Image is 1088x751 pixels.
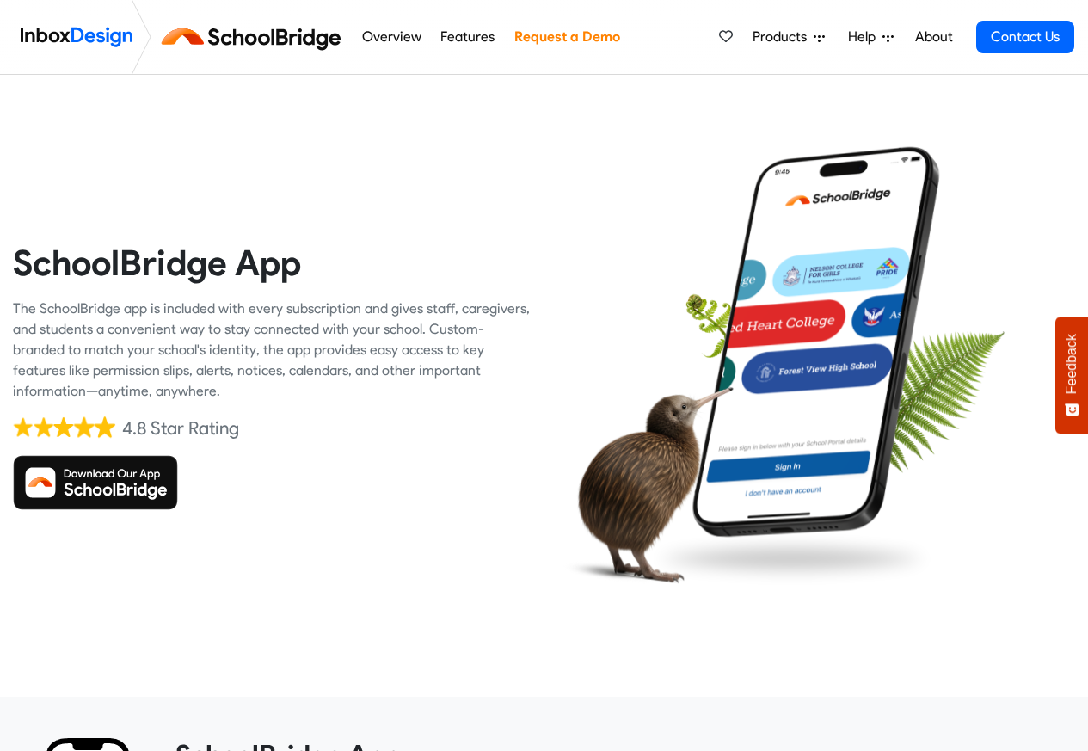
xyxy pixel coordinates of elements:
a: Products [746,20,832,54]
button: Feedback - Show survey [1055,317,1088,434]
a: Contact Us [976,21,1074,53]
span: Products [753,27,814,47]
img: phone.png [680,145,953,538]
span: Help [848,27,882,47]
img: Download SchoolBridge App [13,455,178,510]
a: Overview [357,20,426,54]
span: Feedback [1064,334,1079,394]
a: About [910,20,957,54]
div: 4.8 Star Rating [122,416,239,441]
img: schoolbridge logo [158,16,352,58]
img: kiwi_bird.png [557,371,733,596]
a: Features [436,20,500,54]
img: shadow.png [645,527,939,590]
heading: SchoolBridge App [13,241,532,285]
a: Help [841,20,901,54]
div: The SchoolBridge app is included with every subscription and gives staff, caregivers, and student... [13,299,532,402]
a: Request a Demo [509,20,624,54]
